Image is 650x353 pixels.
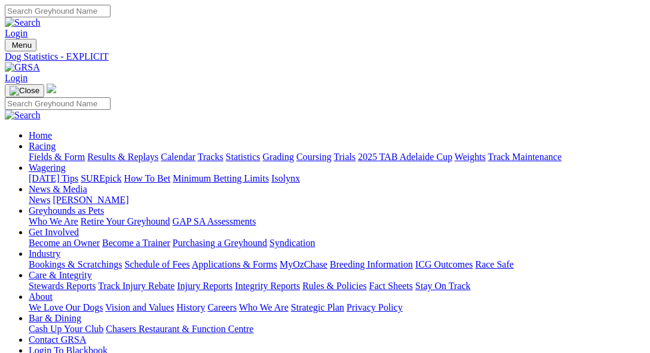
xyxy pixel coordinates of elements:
[29,238,100,248] a: Become an Owner
[29,281,96,291] a: Stewards Reports
[81,216,170,226] a: Retire Your Greyhound
[29,195,50,205] a: News
[177,281,232,291] a: Injury Reports
[87,152,158,162] a: Results & Replays
[207,302,237,312] a: Careers
[173,216,256,226] a: GAP SA Assessments
[29,259,645,270] div: Industry
[192,259,277,269] a: Applications & Forms
[29,291,53,302] a: About
[369,281,413,291] a: Fact Sheets
[29,173,78,183] a: [DATE] Tips
[47,84,56,93] img: logo-grsa-white.png
[239,302,289,312] a: Who We Are
[296,152,332,162] a: Coursing
[455,152,486,162] a: Weights
[29,130,52,140] a: Home
[29,162,66,173] a: Wagering
[29,334,86,345] a: Contact GRSA
[102,238,170,248] a: Become a Trainer
[5,73,27,83] a: Login
[226,152,260,162] a: Statistics
[358,152,452,162] a: 2025 TAB Adelaide Cup
[29,227,79,237] a: Get Involved
[5,39,36,51] button: Toggle navigation
[271,173,300,183] a: Isolynx
[29,152,645,162] div: Racing
[81,173,121,183] a: SUREpick
[333,152,355,162] a: Trials
[5,51,645,62] a: Dog Statistics - EXPLICIT
[5,110,41,121] img: Search
[415,281,470,291] a: Stay On Track
[5,17,41,28] img: Search
[29,205,104,216] a: Greyhounds as Pets
[12,41,32,50] span: Menu
[105,302,174,312] a: Vision and Values
[5,62,40,73] img: GRSA
[29,259,122,269] a: Bookings & Scratchings
[29,281,645,291] div: Care & Integrity
[280,259,327,269] a: MyOzChase
[29,216,645,227] div: Greyhounds as Pets
[29,324,103,334] a: Cash Up Your Club
[29,173,645,184] div: Wagering
[98,281,174,291] a: Track Injury Rebate
[53,195,128,205] a: [PERSON_NAME]
[347,302,403,312] a: Privacy Policy
[269,238,315,248] a: Syndication
[29,248,60,259] a: Industry
[29,324,645,334] div: Bar & Dining
[10,86,39,96] img: Close
[29,302,645,313] div: About
[235,281,300,291] a: Integrity Reports
[176,302,205,312] a: History
[29,141,56,151] a: Racing
[124,173,171,183] a: How To Bet
[415,259,473,269] a: ICG Outcomes
[106,324,253,334] a: Chasers Restaurant & Function Centre
[173,173,269,183] a: Minimum Betting Limits
[488,152,562,162] a: Track Maintenance
[29,195,645,205] div: News & Media
[475,259,513,269] a: Race Safe
[5,28,27,38] a: Login
[161,152,195,162] a: Calendar
[302,281,367,291] a: Rules & Policies
[29,238,645,248] div: Get Involved
[29,302,103,312] a: We Love Our Dogs
[330,259,413,269] a: Breeding Information
[291,302,344,312] a: Strategic Plan
[29,270,92,280] a: Care & Integrity
[198,152,223,162] a: Tracks
[173,238,267,248] a: Purchasing a Greyhound
[5,5,111,17] input: Search
[29,184,87,194] a: News & Media
[29,216,78,226] a: Who We Are
[5,97,111,110] input: Search
[5,84,44,97] button: Toggle navigation
[124,259,189,269] a: Schedule of Fees
[263,152,294,162] a: Grading
[29,313,81,323] a: Bar & Dining
[29,152,85,162] a: Fields & Form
